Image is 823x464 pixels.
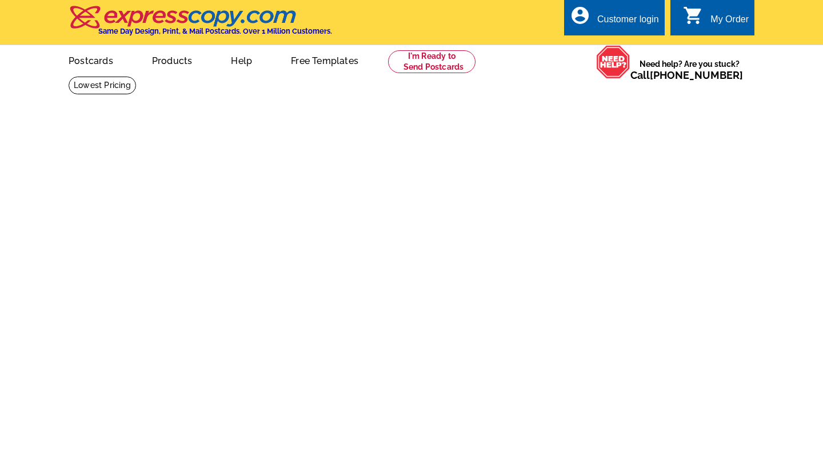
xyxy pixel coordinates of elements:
span: Need help? Are you stuck? [630,58,749,81]
a: shopping_cart My Order [683,13,749,27]
a: [PHONE_NUMBER] [650,69,743,81]
i: shopping_cart [683,5,704,26]
a: Free Templates [273,46,377,73]
h4: Same Day Design, Print, & Mail Postcards. Over 1 Million Customers. [98,27,332,35]
div: My Order [710,14,749,30]
img: help [596,45,630,79]
i: account_circle [570,5,590,26]
a: account_circle Customer login [570,13,659,27]
a: Same Day Design, Print, & Mail Postcards. Over 1 Million Customers. [69,14,332,35]
a: Products [134,46,211,73]
span: Call [630,69,743,81]
a: Help [213,46,270,73]
a: Postcards [50,46,131,73]
div: Customer login [597,14,659,30]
